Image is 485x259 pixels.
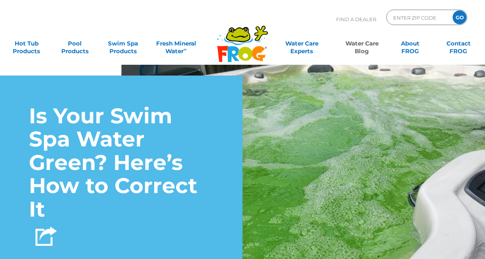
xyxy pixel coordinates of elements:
a: Swim SpaProducts [104,36,142,51]
a: ContactFROG [440,36,477,51]
h1: Is Your Swim Spa Water Green? Here’s How to Correct It [29,104,214,221]
img: Frog Products Logo [213,15,272,62]
a: PoolProducts [56,36,93,51]
img: Share [35,227,57,246]
a: Water CareExperts [271,36,332,51]
a: AboutFROG [391,36,429,51]
a: Water CareBlog [343,36,381,51]
sup: ∞ [184,47,187,52]
a: Fresh MineralWater∞ [153,36,200,51]
input: GO [453,10,466,24]
p: Find A Dealer [336,10,376,29]
a: Hot TubProducts [8,36,45,51]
